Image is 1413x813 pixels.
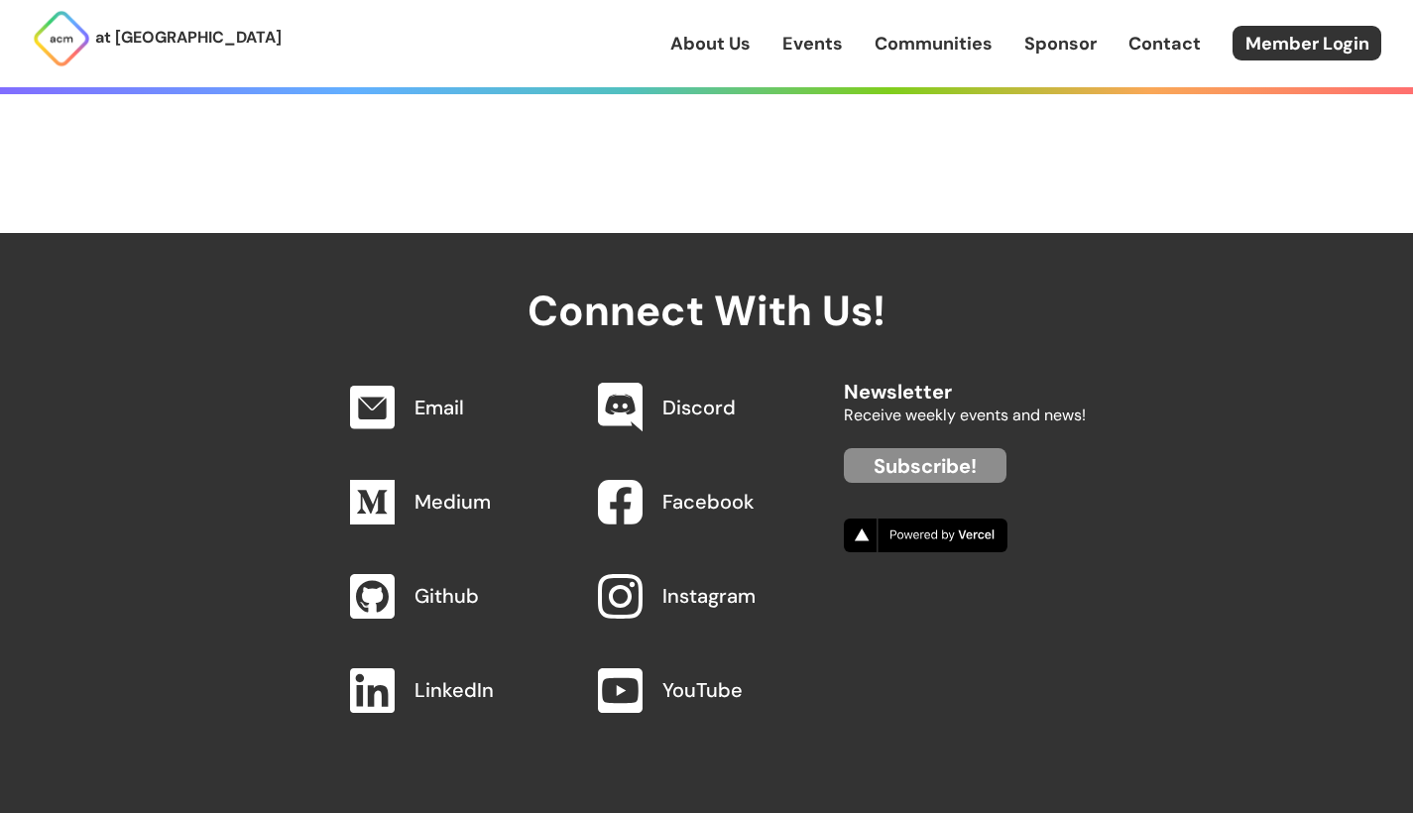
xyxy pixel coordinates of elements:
a: Events [782,31,843,57]
img: LinkedIn [350,668,395,713]
a: Subscribe! [844,448,1006,483]
a: About Us [670,31,751,57]
p: at [GEOGRAPHIC_DATA] [95,25,282,51]
img: Medium [350,480,395,524]
img: Github [350,574,395,619]
img: Vercel [844,519,1007,552]
a: Medium [414,489,491,515]
img: Facebook [598,480,643,524]
a: at [GEOGRAPHIC_DATA] [32,9,282,68]
a: Member Login [1233,26,1381,60]
img: YouTube [598,668,643,713]
img: Instagram [598,574,643,619]
img: Discord [598,383,643,432]
a: Instagram [662,583,756,609]
a: Contact [1128,31,1201,57]
a: Facebook [662,489,755,515]
a: YouTube [662,677,743,703]
p: Receive weekly events and news! [844,403,1086,428]
a: Sponsor [1024,31,1097,57]
h2: Newsletter [844,361,1086,403]
h2: Connect With Us! [328,233,1086,334]
a: LinkedIn [414,677,494,703]
a: Discord [662,395,736,420]
a: Communities [875,31,993,57]
a: Github [414,583,479,609]
a: Email [414,395,464,420]
img: Email [350,386,395,429]
img: ACM Logo [32,9,91,68]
